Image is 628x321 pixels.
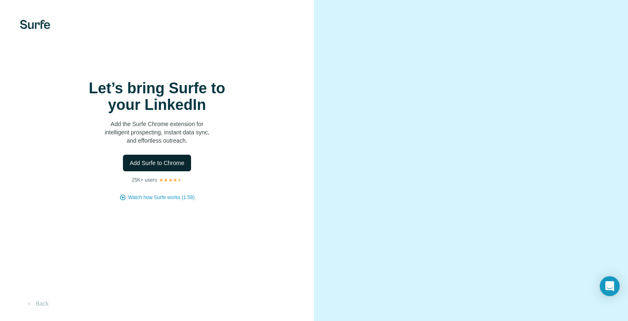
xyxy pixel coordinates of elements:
[159,178,182,182] img: Rating Stars
[130,159,184,167] span: Add Surfe to Chrome
[74,80,240,113] h1: Let’s bring Surfe to your LinkedIn
[128,194,194,201] button: Watch how Surfe works (1:58)
[74,120,240,145] p: Add the Surfe Chrome extension for intelligent prospecting, instant data sync, and effortless out...
[20,296,54,311] button: Back
[600,276,620,296] div: Open Intercom Messenger
[123,155,191,171] button: Add Surfe to Chrome
[20,20,50,29] img: Surfe's logo
[132,176,157,184] p: 25K+ users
